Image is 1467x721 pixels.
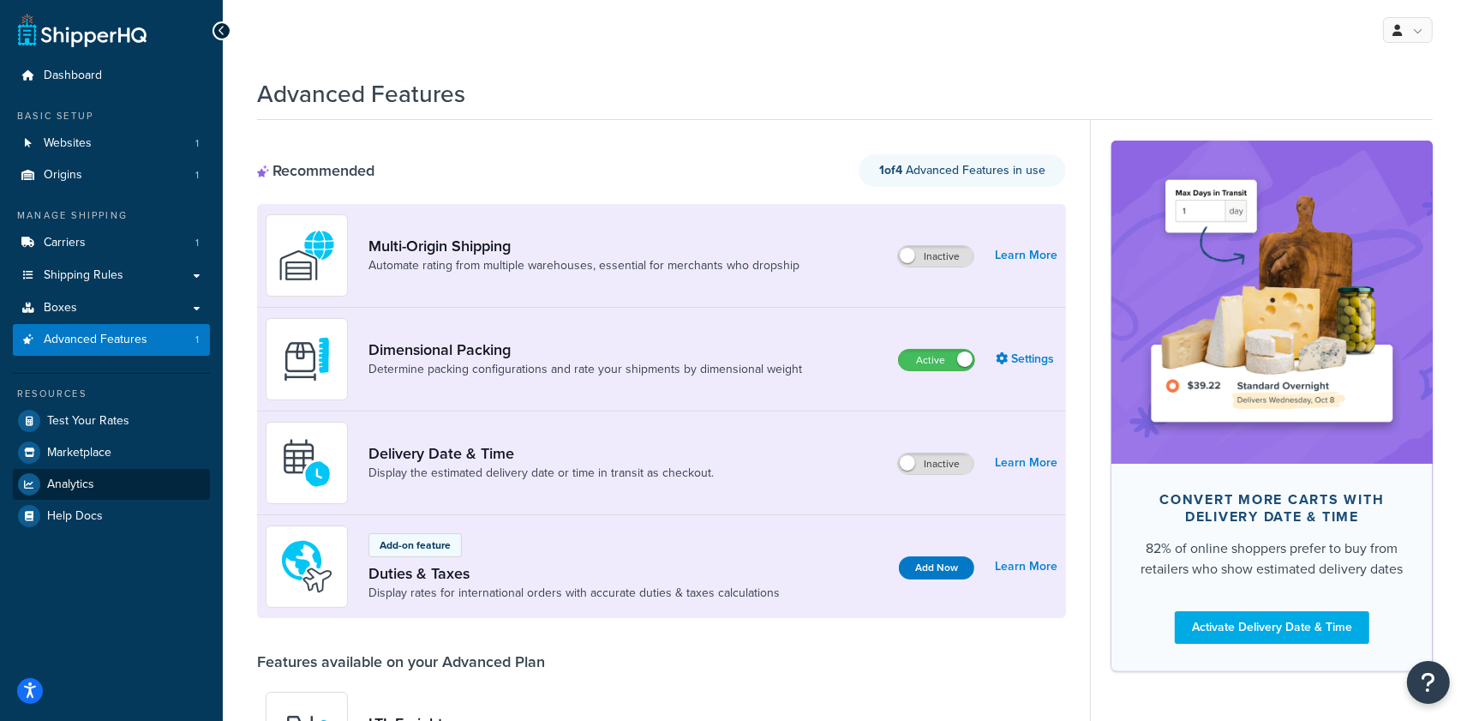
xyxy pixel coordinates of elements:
div: Basic Setup [13,109,210,123]
div: 82% of online shoppers prefer to buy from retailers who show estimated delivery dates [1139,538,1405,580]
span: Advanced Features in use [879,161,1045,179]
a: Carriers1 [13,227,210,259]
a: Display the estimated delivery date or time in transit as checkout. [368,465,714,482]
div: Manage Shipping [13,208,210,223]
a: Duties & Taxes [368,564,780,583]
a: Automate rating from multiple warehouses, essential for merchants who dropship [368,257,799,274]
a: Test Your Rates [13,406,210,436]
label: Inactive [898,454,973,474]
a: Websites1 [13,128,210,159]
span: Carriers [44,236,86,250]
strong: 1 of 4 [879,161,902,179]
a: Learn More [995,451,1057,475]
div: Features available on your Advanced Plan [257,652,545,671]
span: 1 [195,136,199,151]
span: Websites [44,136,92,151]
img: WatD5o0RtDAAAAAElFTkSuQmCC [277,225,337,285]
a: Dimensional Packing [368,340,802,359]
div: Convert more carts with delivery date & time [1139,491,1405,526]
a: Activate Delivery Date & Time [1175,611,1369,644]
h1: Advanced Features [257,77,465,111]
img: gfkeb5ejjkALwAAAABJRU5ErkJggg== [277,433,337,493]
label: Active [899,350,974,370]
span: Origins [44,168,82,183]
span: Test Your Rates [47,414,129,429]
div: Resources [13,387,210,401]
span: 1 [195,236,199,250]
a: Dashboard [13,60,210,92]
button: Add Now [899,556,974,580]
div: Recommended [257,161,374,180]
li: Carriers [13,227,210,259]
span: Boxes [44,301,77,315]
a: Origins1 [13,159,210,191]
a: Settings [996,347,1057,371]
p: Add-on feature [380,538,451,553]
label: Inactive [898,246,973,267]
a: Boxes [13,292,210,324]
a: Marketplace [13,437,210,468]
a: Learn More [995,555,1057,579]
li: Advanced Features [13,324,210,356]
a: Advanced Features1 [13,324,210,356]
a: Multi-Origin Shipping [368,237,799,255]
button: Open Resource Center [1407,661,1450,704]
span: Analytics [47,478,94,492]
span: Marketplace [47,446,111,460]
span: Dashboard [44,69,102,83]
span: Help Docs [47,509,103,524]
img: feature-image-ddt-36eae7f7280da8017bfb280eaccd9c446f90b1fe08728e4019434db127062ab4.png [1137,166,1407,437]
span: 1 [195,168,199,183]
li: Websites [13,128,210,159]
a: Analytics [13,469,210,500]
img: DTVBYsAAAAAASUVORK5CYII= [277,329,337,389]
a: Delivery Date & Time [368,444,714,463]
span: Advanced Features [44,333,147,347]
li: Origins [13,159,210,191]
a: Display rates for international orders with accurate duties & taxes calculations [368,585,780,602]
a: Determine packing configurations and rate your shipments by dimensional weight [368,361,802,378]
a: Shipping Rules [13,260,210,291]
span: 1 [195,333,199,347]
img: icon-duo-feat-landed-cost-7136b061.png [277,537,337,597]
span: Shipping Rules [44,268,123,283]
a: Help Docs [13,501,210,532]
a: Learn More [995,243,1057,267]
